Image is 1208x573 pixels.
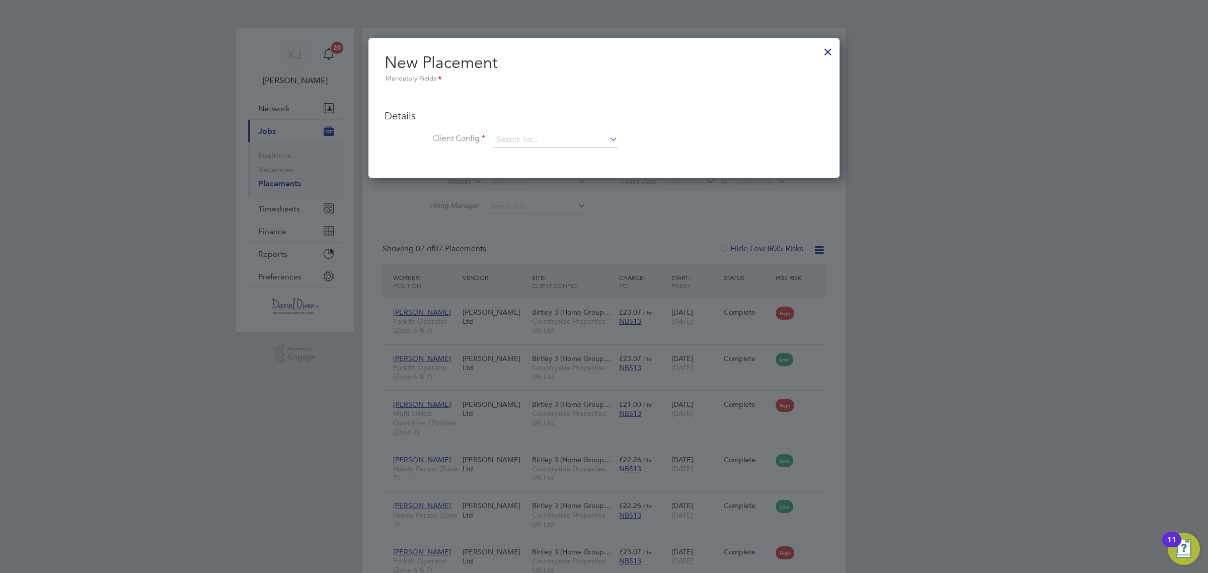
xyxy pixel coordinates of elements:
div: Mandatory Fields [385,74,823,85]
div: 11 [1167,540,1176,553]
h2: New Placement [385,52,823,85]
h3: Details [385,109,823,122]
input: Search for... [493,132,618,148]
label: Client Config [385,133,485,144]
button: Open Resource Center, 11 new notifications [1168,533,1200,565]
